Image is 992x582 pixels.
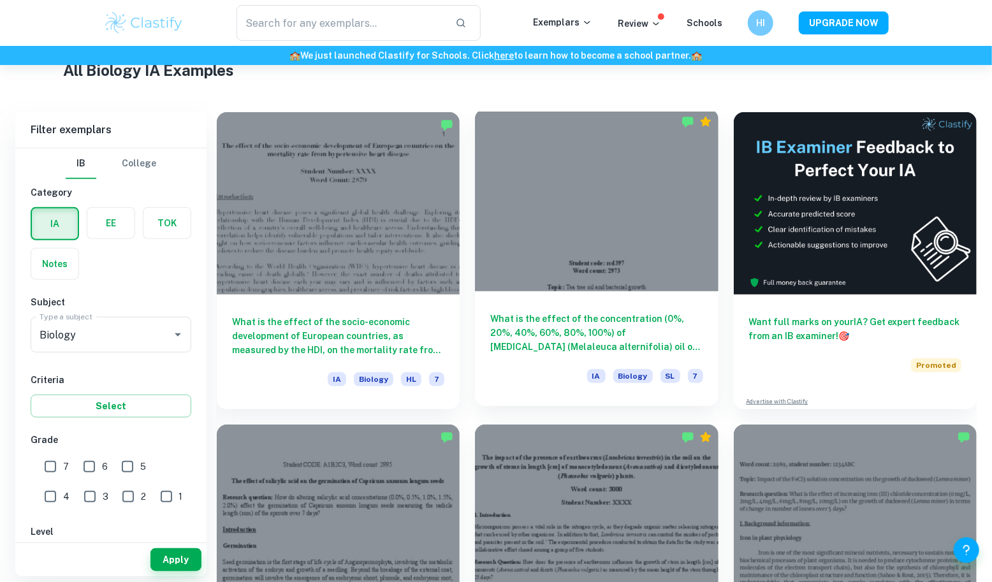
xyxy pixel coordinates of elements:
div: Filter type choice [66,149,156,179]
span: 🏫 [692,50,703,61]
span: Biology [613,369,653,383]
img: Marked [682,431,694,444]
button: UPGRADE NOW [799,11,889,34]
h1: All Biology IA Examples [63,59,928,82]
div: Premium [699,431,712,444]
span: 6 [102,460,108,474]
span: IA [328,372,346,386]
span: 7 [429,372,444,386]
h6: HI [754,16,768,30]
h6: What is the effect of the concentration (0%, 20%, 40%, 60%, 80%, 100%) of [MEDICAL_DATA] (Melaleu... [490,312,703,354]
span: IA [587,369,606,383]
button: TOK [143,208,191,238]
h6: Criteria [31,373,191,387]
button: IA [32,208,78,239]
a: Want full marks on yourIA? Get expert feedback from an IB examiner!PromotedAdvertise with Clastify [734,112,977,409]
button: Notes [31,249,78,279]
span: 4 [63,490,69,504]
span: 7 [63,460,69,474]
a: Advertise with Clastify [747,397,808,406]
span: 7 [688,369,703,383]
h6: We just launched Clastify for Schools. Click to learn how to become a school partner. [3,48,989,62]
button: Open [169,326,187,344]
button: Help and Feedback [954,537,979,563]
span: 🎯 [839,331,850,341]
button: HI [748,10,773,36]
h6: Want full marks on your IA ? Get expert feedback from an IB examiner! [749,315,961,343]
span: 3 [103,490,108,504]
h6: Filter exemplars [15,112,207,148]
input: Search for any exemplars... [237,5,445,41]
label: Type a subject [40,311,92,322]
h6: Subject [31,295,191,309]
a: here [495,50,514,61]
img: Marked [441,119,453,131]
img: Marked [958,431,970,444]
button: Select [31,395,191,418]
button: Apply [150,548,201,571]
h6: What is the effect of the socio-economic development of European countries, as measured by the HD... [232,315,444,357]
span: HL [401,372,421,386]
img: Thumbnail [734,112,977,295]
span: SL [660,369,680,383]
span: Promoted [911,358,961,372]
a: Schools [687,18,722,28]
p: Review [618,17,661,31]
h6: Category [31,186,191,200]
span: 1 [179,490,183,504]
img: Marked [441,431,453,444]
div: Premium [699,115,712,128]
button: IB [66,149,96,179]
img: Clastify logo [103,10,184,36]
a: What is the effect of the socio-economic development of European countries, as measured by the HD... [217,112,460,409]
p: Exemplars [533,15,592,29]
button: EE [87,208,135,238]
button: College [122,149,156,179]
span: 5 [140,460,146,474]
a: What is the effect of the concentration (0%, 20%, 40%, 60%, 80%, 100%) of [MEDICAL_DATA] (Melaleu... [475,112,718,409]
span: 🏫 [290,50,301,61]
span: Biology [354,372,393,386]
img: Marked [682,115,694,128]
h6: Grade [31,433,191,447]
h6: Level [31,525,191,539]
span: 2 [141,490,146,504]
